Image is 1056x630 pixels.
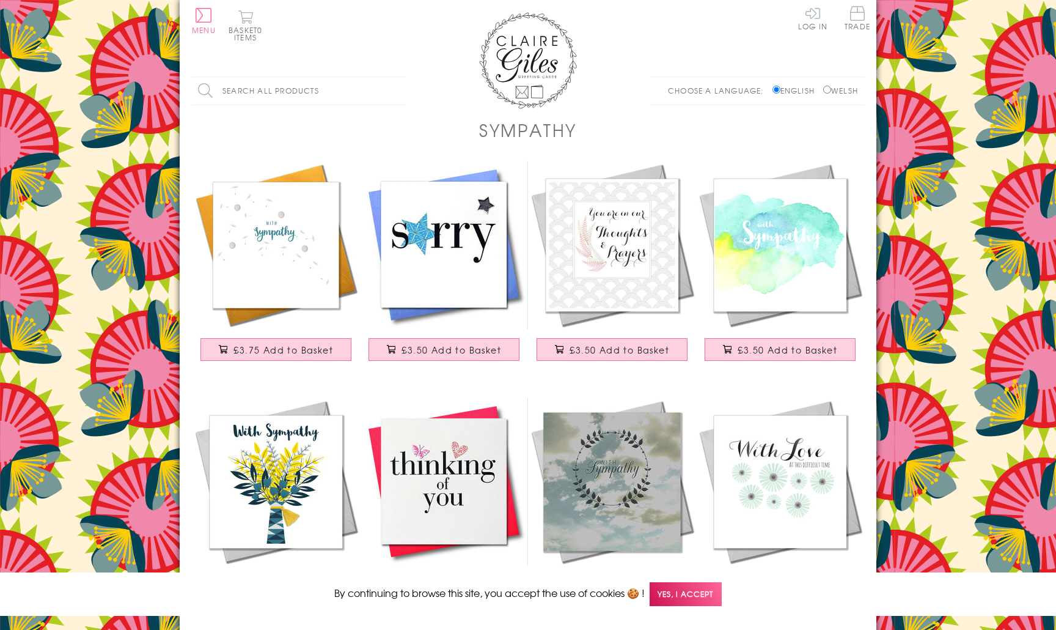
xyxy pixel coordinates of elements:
img: Sympathy, Sorry, Thinking of you Card, Flowers, With Love [696,398,864,566]
span: £3.50 Add to Basket [738,344,837,356]
label: English [772,85,821,96]
input: English [772,86,780,94]
a: Sympathy, Sorry, Thinking of you Card, Heart, fabric butterfly Embellished £3.50 Add to Basket [360,398,528,610]
input: Welsh [823,86,831,94]
span: 0 items [234,24,262,43]
a: Sympathy, Sorry, Thinking of you Card, Watercolour, With Sympathy £3.50 Add to Basket [696,161,864,373]
a: Sympathy Card, Sorry, Thinking of you, Embellished with pompoms £3.75 Add to Basket [192,161,360,373]
a: Log In [798,6,827,30]
a: Sympathy Card, Flowers, Embellished with a colourful tassel £3.75 Add to Basket [192,398,360,610]
span: £3.50 Add to Basket [402,344,501,356]
button: Basket0 items [229,10,262,41]
button: £3.50 Add to Basket [705,338,856,361]
img: Sympathy, Sorry, Thinking of you Card, Fern Flowers, Thoughts & Prayers [528,161,696,329]
img: Sympathy, Sorry, Thinking of you Card, Blue Star, Embellished with a padded star [360,161,528,329]
button: Menu [192,8,216,34]
a: Sympathy, Sorry, Thinking of you Card, Fern Flowers, Thoughts & Prayers £3.50 Add to Basket [528,161,696,373]
label: Welsh [823,85,858,96]
input: Search all products [192,77,406,105]
a: Sympathy Card, Sorry, Thinking of you, Sky & Clouds, Embossed and Foiled text £3.50 Add to Basket [528,398,696,610]
span: Yes, I accept [650,582,722,606]
img: Sympathy Card, Flowers, Embellished with a colourful tassel [192,398,360,566]
button: £3.50 Add to Basket [369,338,520,361]
img: Sympathy, Sorry, Thinking of you Card, Heart, fabric butterfly Embellished [360,398,528,566]
img: Sympathy Card, Sorry, Thinking of you, Embellished with pompoms [192,161,360,329]
button: £3.50 Add to Basket [537,338,688,361]
a: Sympathy, Sorry, Thinking of you Card, Flowers, With Love £3.50 Add to Basket [696,398,864,610]
span: £3.50 Add to Basket [570,344,669,356]
span: £3.75 Add to Basket [233,344,333,356]
h1: Sympathy [479,117,577,143]
img: Claire Giles Greetings Cards [479,12,577,109]
a: Trade [845,6,870,32]
input: Search [394,77,406,105]
span: Menu [192,24,216,35]
span: Trade [845,6,870,30]
a: Sympathy, Sorry, Thinking of you Card, Blue Star, Embellished with a padded star £3.50 Add to Basket [360,161,528,373]
img: Sympathy Card, Sorry, Thinking of you, Sky & Clouds, Embossed and Foiled text [528,398,696,566]
button: £3.75 Add to Basket [200,338,352,361]
p: Choose a language: [668,85,770,96]
img: Sympathy, Sorry, Thinking of you Card, Watercolour, With Sympathy [696,161,864,329]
